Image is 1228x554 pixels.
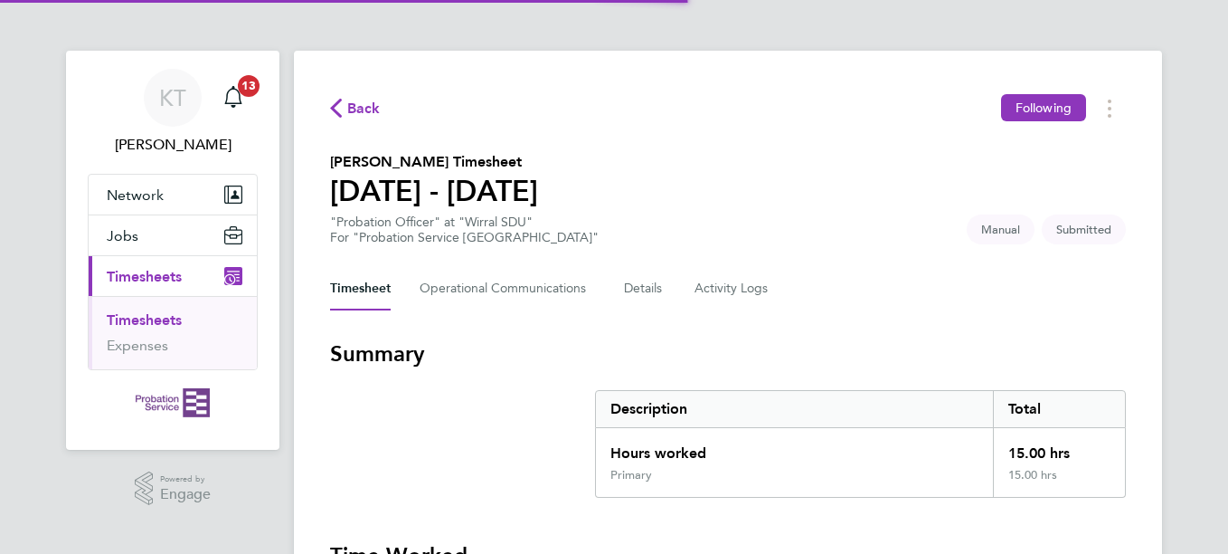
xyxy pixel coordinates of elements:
[89,175,257,215] button: Network
[66,51,279,450] nav: Main navigation
[88,69,258,156] a: KT[PERSON_NAME]
[993,391,1125,427] div: Total
[238,75,260,97] span: 13
[596,391,993,427] div: Description
[160,472,211,487] span: Powered by
[347,98,381,119] span: Back
[135,472,212,506] a: Powered byEngage
[1001,94,1086,121] button: Following
[89,296,257,369] div: Timesheets
[420,267,595,310] button: Operational Communications
[89,215,257,255] button: Jobs
[610,468,652,482] div: Primary
[159,86,186,110] span: KT
[694,267,770,310] button: Activity Logs
[88,134,258,156] span: Katie Thomas
[89,256,257,296] button: Timesheets
[107,268,182,285] span: Timesheets
[1093,94,1126,122] button: Timesheets Menu
[330,173,538,209] h1: [DATE] - [DATE]
[993,428,1125,468] div: 15.00 hrs
[330,97,381,119] button: Back
[993,468,1125,497] div: 15.00 hrs
[160,487,211,502] span: Engage
[330,230,599,245] div: For "Probation Service [GEOGRAPHIC_DATA]"
[136,388,209,417] img: probationservice-logo-retina.png
[107,311,182,329] a: Timesheets
[1042,215,1126,244] span: This timesheet is Submitted.
[1015,100,1072,116] span: Following
[330,267,391,310] button: Timesheet
[330,151,538,173] h2: [PERSON_NAME] Timesheet
[107,227,138,244] span: Jobs
[107,186,164,204] span: Network
[107,337,168,354] a: Expenses
[330,339,1126,368] h3: Summary
[624,267,666,310] button: Details
[330,215,599,245] div: "Probation Officer" at "Wirral SDU"
[215,69,251,127] a: 13
[596,428,993,468] div: Hours worked
[595,390,1126,498] div: Summary
[88,388,258,417] a: Go to home page
[967,215,1034,244] span: This timesheet was manually created.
